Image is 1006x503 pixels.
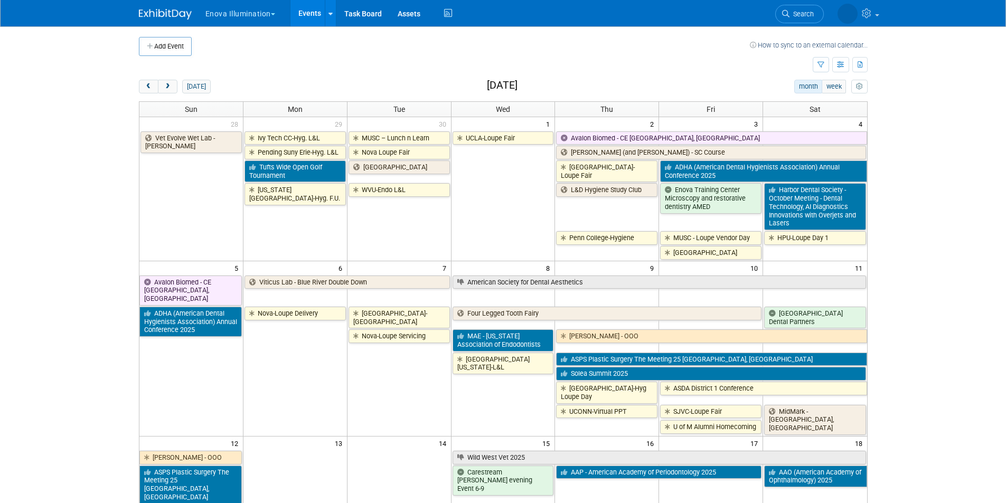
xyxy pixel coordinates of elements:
a: Four Legged Tooth Fairy [453,307,762,320]
a: [GEOGRAPHIC_DATA]-Hyg Loupe Day [556,382,657,403]
a: [GEOGRAPHIC_DATA]-[GEOGRAPHIC_DATA] [349,307,450,328]
a: Penn College-Hygiene [556,231,657,245]
a: American Society for Dental Aesthetics [453,276,866,289]
a: U of M Alumni Homecoming [660,420,761,434]
a: Harbor Dental Society - October Meeting - Dental Technology, AI Diagnostics Innovations with Over... [764,183,866,230]
span: 17 [749,436,763,450]
span: 7 [441,261,451,274]
a: [PERSON_NAME] - OOO [139,451,242,464]
a: Ivy Tech CC-Hyg. L&L [245,131,346,145]
a: UCONN-Virtual PPT [556,405,657,419]
a: Nova-Loupe Servicing [349,329,450,343]
button: prev [139,80,158,93]
span: 10 [749,261,763,274]
a: Carestream [PERSON_NAME] evening Event 6-9 [453,466,554,496]
a: [GEOGRAPHIC_DATA] [349,160,450,174]
a: Pending Suny Erie-Hyg. L&L [245,146,346,159]
a: UCLA-Loupe Fair [453,131,554,145]
a: Viticus Lab - Blue River Double Down [245,276,450,289]
span: 11 [854,261,867,274]
span: Search [789,10,814,18]
span: 2 [649,117,659,130]
span: Sun [185,105,198,113]
span: 6 [337,261,347,274]
a: Vet Evolve Wet Lab - [PERSON_NAME] [140,131,242,153]
a: Solea Summit 2025 [556,367,866,381]
a: ADHA (American Dental Hygienists Association) Annual Conference 2025 [660,160,867,182]
a: [US_STATE][GEOGRAPHIC_DATA]-Hyg. F.U. [245,183,346,205]
a: [PERSON_NAME] - OOO [556,329,867,343]
a: ADHA (American Dental Hygienists Association) Annual Conference 2025 [139,307,242,337]
span: 9 [649,261,659,274]
a: [GEOGRAPHIC_DATA] [660,246,761,260]
a: MUSC - Loupe Vendor Day [660,231,761,245]
span: 4 [858,117,867,130]
a: [GEOGRAPHIC_DATA][US_STATE]-L&L [453,353,554,374]
a: Avalon Biomed - CE [GEOGRAPHIC_DATA], [GEOGRAPHIC_DATA] [139,276,242,306]
span: 18 [854,436,867,450]
a: AAP - American Academy of Periodontology 2025 [556,466,761,479]
a: Wild West Vet 2025 [453,451,866,464]
span: 30 [438,117,451,130]
button: month [794,80,822,93]
span: Wed [496,105,510,113]
span: 3 [753,117,763,130]
a: [PERSON_NAME] (and [PERSON_NAME]) - SC Course [556,146,866,159]
a: [GEOGRAPHIC_DATA]-Loupe Fair [556,160,657,182]
span: 5 [233,261,243,274]
a: Search [775,5,824,23]
img: ExhibitDay [139,9,192,20]
a: MidMark - [GEOGRAPHIC_DATA], [GEOGRAPHIC_DATA] [764,405,866,435]
img: Sarah Swinick [838,4,858,24]
i: Personalize Calendar [856,83,863,90]
a: Tufts Wide Open Golf Tournament [245,160,346,182]
a: WVU-Endo L&L [349,183,450,197]
span: Tue [393,105,405,113]
span: Thu [600,105,613,113]
a: Nova Loupe Fair [349,146,450,159]
a: ASPS Plastic Surgery The Meeting 25 [GEOGRAPHIC_DATA], [GEOGRAPHIC_DATA] [556,353,867,366]
span: 15 [541,436,554,450]
a: How to sync to an external calendar... [750,41,868,49]
span: 1 [545,117,554,130]
span: Mon [288,105,303,113]
a: SJVC-Loupe Fair [660,405,761,419]
span: 12 [230,436,243,450]
span: Fri [707,105,715,113]
a: MUSC – Lunch n Learn [349,131,450,145]
a: Enova Training Center Microscopy and restorative dentistry AMED [660,183,761,213]
span: 8 [545,261,554,274]
h2: [DATE] [487,80,518,91]
a: MAE - [US_STATE] Association of Endodontists [453,329,554,351]
button: week [822,80,846,93]
a: AAO (American Academy of Ophthalmology) 2025 [764,466,867,487]
span: 13 [334,436,347,450]
button: next [158,80,177,93]
span: 14 [438,436,451,450]
a: ASDA District 1 Conference [660,382,867,395]
a: [GEOGRAPHIC_DATA] Dental Partners [764,307,866,328]
span: Sat [810,105,821,113]
a: L&D Hygiene Study Club [556,183,657,197]
button: myCustomButton [851,80,867,93]
a: HPU-Loupe Day 1 [764,231,866,245]
a: Nova-Loupe Delivery [245,307,346,320]
button: Add Event [139,37,192,56]
a: Avalon Biomed - CE [GEOGRAPHIC_DATA], [GEOGRAPHIC_DATA] [556,131,867,145]
button: [DATE] [182,80,210,93]
span: 16 [645,436,659,450]
span: 29 [334,117,347,130]
span: 28 [230,117,243,130]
